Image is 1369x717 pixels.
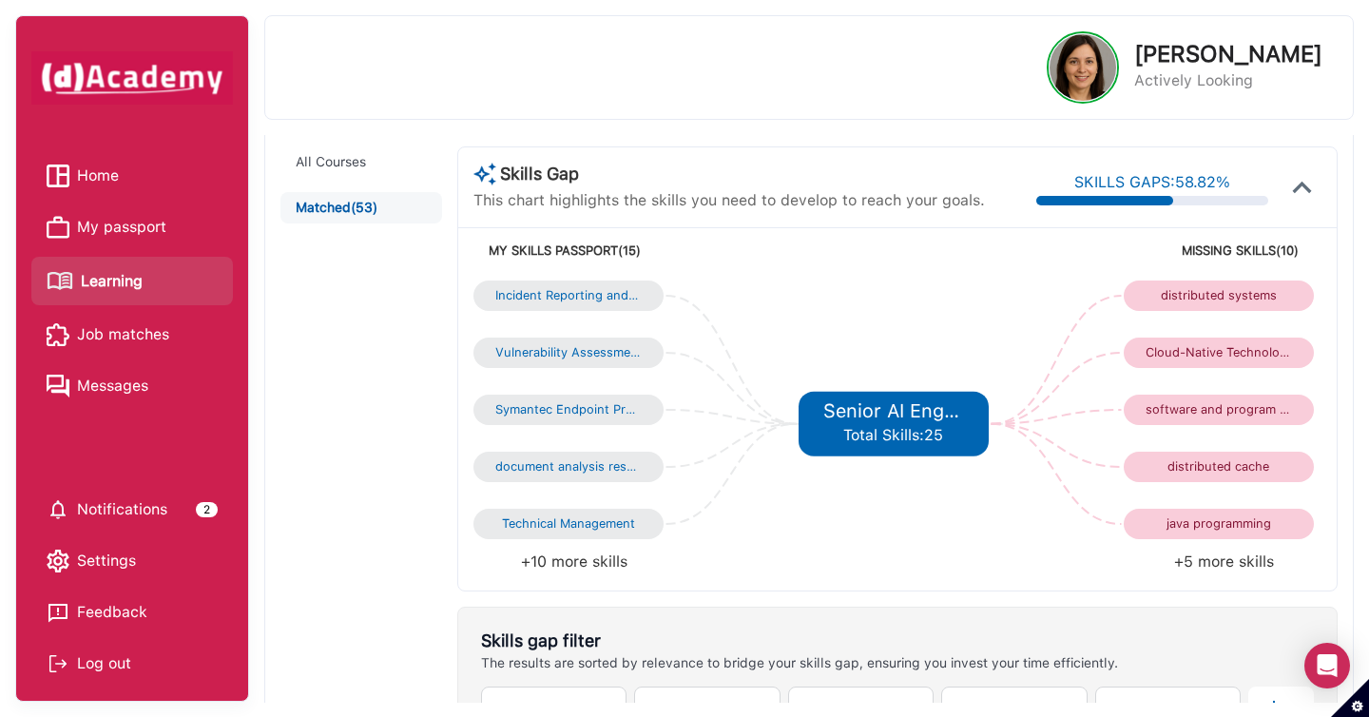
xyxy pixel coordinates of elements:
[47,550,69,572] img: setting
[1146,516,1292,532] div: java programming
[196,502,218,517] div: 2
[1074,169,1230,196] div: SKILLS GAPS: 58.82 %
[47,598,218,627] a: Feedback
[473,163,985,185] h3: Skills Gap
[843,426,943,444] span: Total Skills: 25
[77,495,167,524] span: Notifications
[77,162,119,190] span: Home
[473,163,496,185] img: AI Course Suggestion
[481,655,1118,671] div: The results are sorted by relevance to bridge your skills gap, ensuring you invest your time effi...
[1050,34,1116,101] img: Profile
[495,459,642,475] div: document analysis results
[1134,43,1322,66] p: [PERSON_NAME]
[473,549,897,575] li: +10 more skills
[1146,459,1292,475] div: distributed cache
[991,353,1121,424] g: Edge from 5 to 7
[77,547,136,575] span: Settings
[47,320,218,349] a: Job matches iconJob matches
[495,345,642,360] div: Vulnerability Assessments
[665,296,796,424] g: Edge from 0 to 5
[1146,402,1292,417] div: software and program development
[473,189,985,212] p: This chart highlights the skills you need to develop to reach your goals.
[1283,168,1321,206] img: icon
[1134,69,1322,92] p: Actively Looking
[81,267,143,296] span: Learning
[47,264,73,298] img: Learning icon
[47,162,218,190] a: Home iconHome
[665,424,796,524] g: Edge from 4 to 5
[280,192,441,223] button: Matched(53)
[991,424,1121,467] g: Edge from 5 to 9
[77,372,148,400] span: Messages
[47,165,69,187] img: Home icon
[665,410,796,424] g: Edge from 2 to 5
[991,296,1121,424] g: Edge from 5 to 6
[1146,345,1292,360] div: Cloud-Native Technologies and Development
[481,630,1118,651] div: Skills gap filter
[47,216,69,239] img: My passport icon
[665,353,796,424] g: Edge from 1 to 5
[897,549,1321,575] li: +5 more skills
[47,323,69,346] img: Job matches icon
[31,51,233,105] img: dAcademy
[47,601,69,624] img: feedback
[47,652,69,675] img: Log out
[1304,643,1350,688] div: Open Intercom Messenger
[280,146,441,178] button: All Courses
[47,375,69,397] img: Messages icon
[991,410,1121,424] g: Edge from 5 to 8
[77,320,169,349] span: Job matches
[495,402,642,417] div: Symantec Endpoint Protection
[77,213,166,242] span: My passport
[495,516,642,532] div: Technical Management
[47,213,218,242] a: My passport iconMy passport
[665,424,796,467] g: Edge from 3 to 5
[894,243,1299,259] h5: MISSING SKILLS (10)
[823,399,963,422] h5: Senior AI Engineer
[991,424,1121,524] g: Edge from 5 to 10
[47,264,218,298] a: Learning iconLearning
[1146,288,1292,303] div: distributed systems
[47,498,69,521] img: setting
[47,649,218,678] div: Log out
[47,372,218,400] a: Messages iconMessages
[489,243,894,259] h5: MY SKILLS PASSPORT (15)
[1331,679,1369,717] button: Set cookie preferences
[495,288,642,303] div: Incident Reporting and Management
